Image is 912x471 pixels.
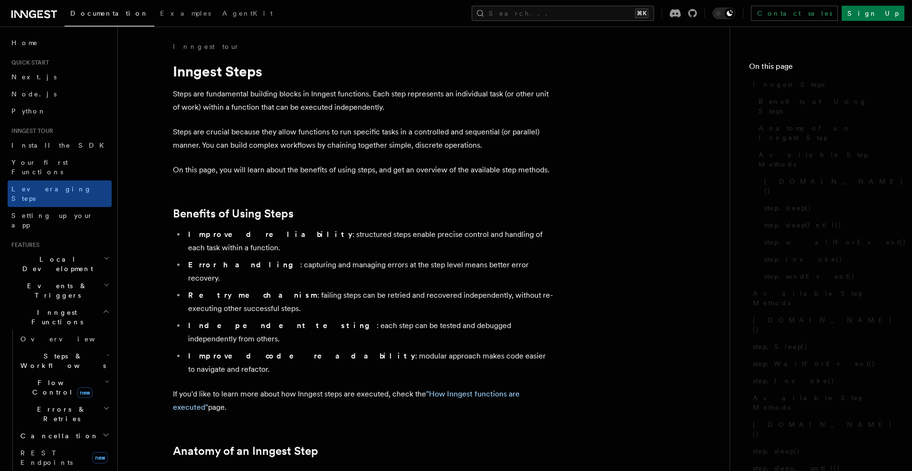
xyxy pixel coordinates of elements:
span: Your first Functions [11,159,68,176]
a: Examples [154,3,217,26]
span: Benefits of Using Steps [759,97,893,116]
span: Anatomy of an Inngest Step [759,123,893,142]
button: Errors & Retries [17,401,112,427]
a: Benefits of Using Steps [173,207,294,220]
li: : structured steps enable precise control and handling of each task within a function. [185,228,553,254]
strong: Improved reliability [188,230,352,239]
span: new [77,387,93,398]
span: Events & Triggers [8,281,104,300]
li: : modular approach makes code easier to navigate and refactor. [185,349,553,376]
a: [DOMAIN_NAME]() [749,311,893,338]
a: Available Step Methods [749,389,893,416]
a: Setting up your app [8,207,112,234]
a: Benefits of Using Steps [755,93,893,120]
span: Documentation [70,9,149,17]
a: Documentation [65,3,154,27]
a: Leveraging Steps [8,180,112,207]
span: Cancellation [17,431,99,441]
span: Next.js [11,73,57,81]
a: Install the SDK [8,137,112,154]
span: Flow Control [17,378,104,397]
a: step.invoke() [760,251,893,268]
a: [DOMAIN_NAME]() [749,416,893,443]
span: Quick start [8,59,49,66]
span: [DOMAIN_NAME]() [753,315,893,334]
a: AgentKit [217,3,278,26]
a: Inngest Steps [749,76,893,93]
span: Inngest tour [8,127,53,135]
span: Leveraging Steps [11,185,92,202]
h4: On this page [749,61,893,76]
button: Cancellation [17,427,112,444]
span: step.sleepUntil() [764,220,842,230]
li: : capturing and managing errors at the step level means better error recovery. [185,258,553,285]
kbd: ⌘K [635,9,648,18]
a: Next.js [8,68,112,85]
span: new [92,452,108,463]
a: Your first Functions [8,154,112,180]
strong: Independent testing [188,321,377,330]
span: Python [11,107,46,115]
span: [DOMAIN_NAME]() [753,420,893,439]
a: step.sleep() [760,199,893,217]
a: Home [8,34,112,51]
span: REST Endpoints [20,449,73,466]
a: step.sleep() [749,443,893,460]
a: Inngest tour [173,42,239,51]
a: Sign Up [842,6,904,21]
a: step.sleepUntil() [760,217,893,234]
li: : failing steps can be retried and recovered independently, without re-executing other successful... [185,289,553,315]
h1: Inngest Steps [173,63,553,80]
span: step.Sleep() [753,342,808,351]
li: : each step can be tested and debugged independently from others. [185,319,553,346]
a: step.Invoke() [749,372,893,389]
span: Steps & Workflows [17,351,106,370]
button: Events & Triggers [8,277,112,304]
p: Steps are fundamental building blocks in Inngest functions. Each step represents an individual ta... [173,87,553,114]
p: Steps are crucial because they allow functions to run specific tasks in a controlled and sequenti... [173,125,553,152]
a: Node.js [8,85,112,103]
span: Setting up your app [11,212,93,229]
a: step.WaitForEvent() [749,355,893,372]
button: Steps & Workflows [17,348,112,374]
strong: Improved code readability [188,351,415,360]
span: Available Step Methods [759,150,893,169]
span: Errors & Retries [17,405,103,424]
a: Available Step Methods [755,146,893,173]
span: step.sleep() [764,203,812,213]
button: Flow Controlnew [17,374,112,401]
a: Python [8,103,112,120]
p: If you'd like to learn more about how Inngest steps are executed, check the page. [173,387,553,414]
span: Available Step Methods [753,289,893,308]
a: step.Sleep() [749,338,893,355]
span: step.Invoke() [753,376,835,386]
span: step.waitForEvent() [764,237,906,247]
span: Features [8,241,39,249]
span: Home [11,38,38,47]
a: Contact sales [751,6,838,21]
span: Available Step Methods [753,393,893,412]
a: Anatomy of an Inngest Step [755,120,893,146]
strong: Error handling [188,260,300,269]
a: Available Step Methods [749,285,893,311]
a: REST Endpointsnew [17,444,112,471]
span: Examples [160,9,211,17]
a: [DOMAIN_NAME]() [760,173,893,199]
span: [DOMAIN_NAME]() [764,177,903,196]
span: step.sendEvent() [764,272,855,281]
span: Inngest Steps [753,80,825,89]
button: Toggle dark mode [712,8,735,19]
strong: Retry mechanism [188,291,317,300]
span: Node.js [11,90,57,98]
span: AgentKit [222,9,273,17]
button: Inngest Functions [8,304,112,330]
p: On this page, you will learn about the benefits of using steps, and get an overview of the availa... [173,163,553,177]
span: Install the SDK [11,141,110,149]
span: step.sleep() [753,446,800,456]
span: Local Development [8,254,104,273]
button: Local Development [8,251,112,277]
a: Overview [17,330,112,348]
span: Overview [20,335,118,343]
a: Anatomy of an Inngest Step [173,444,318,458]
span: step.WaitForEvent() [753,359,875,368]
